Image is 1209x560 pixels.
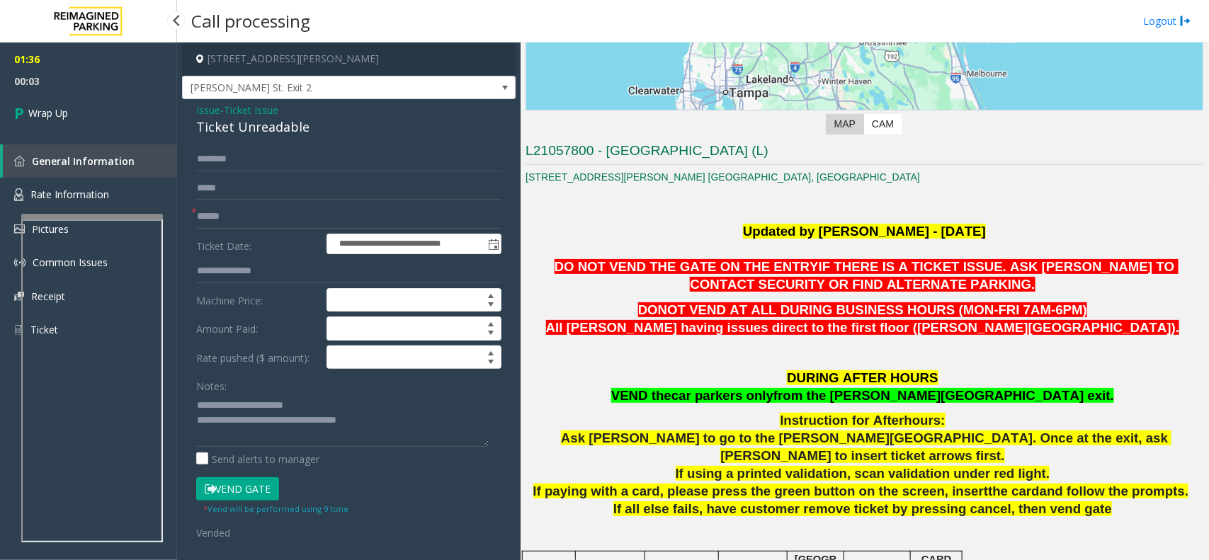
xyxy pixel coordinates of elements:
span: Ticket Issue [224,103,278,118]
span: Instruction for After [780,413,904,428]
span: Decrease value [481,300,501,312]
span: If using a printed validation, scan validation under red light. [676,466,1050,481]
img: 'icon' [14,324,23,336]
span: Decrease value [481,358,501,369]
img: 'icon' [14,188,23,201]
span: hours: [904,413,946,428]
span: IF THERE IS A TICKET ISSUE. ASK [PERSON_NAME] TO CONTACT SECURITY OR FIND ALTERNATE PARKING. [690,259,1178,292]
span: the card [988,484,1040,498]
label: Map [826,114,864,135]
a: Logout [1143,13,1191,28]
span: Vended [196,526,230,539]
span: VEND the [611,388,671,403]
span: Toggle popup [485,234,501,254]
a: General Information [3,144,177,178]
label: Send alerts to manager [196,452,319,467]
span: Decrease value [481,328,501,340]
span: - [220,103,278,117]
span: Issue [196,103,220,118]
label: Amount Paid: [193,316,323,341]
b: Updated by [PERSON_NAME] - [DATE] [743,224,986,239]
span: DONOT VEND AT ALL DURING BUSINESS HOURS (MON-FRI 7AM-6PM) [638,302,1087,317]
span: car parkers only [671,388,773,403]
img: 'icon' [14,257,25,268]
span: Ask [PERSON_NAME] to go to the [PERSON_NAME][GEOGRAPHIC_DATA]. Once at the exit, ask [PERSON_NAME... [561,430,1171,463]
h4: [STREET_ADDRESS][PERSON_NAME] [182,42,516,76]
span: [PERSON_NAME] St. Exit 2 [183,76,448,99]
span: and follow the prompts. [1040,484,1188,498]
label: Rate pushed ($ amount): [193,345,323,370]
span: General Information [32,154,135,168]
a: [STREET_ADDRESS][PERSON_NAME] [GEOGRAPHIC_DATA], [GEOGRAPHIC_DATA] [526,171,920,183]
label: Ticket Date: [193,234,323,255]
span: Increase value [481,317,501,328]
img: logout [1180,13,1191,28]
span: If paying with a card, please press the green button on the screen, insert [533,484,989,498]
small: Vend will be performed using 9 tone [203,503,348,514]
label: Notes: [196,374,227,394]
span: Wrap Up [28,105,68,120]
label: Machine Price: [193,288,323,312]
span: Increase value [481,289,501,300]
img: 'icon' [14,156,25,166]
h3: L21057800 - [GEOGRAPHIC_DATA] (L) [526,142,1203,165]
h3: Call processing [184,4,317,38]
span: If all else fails, have customer remove ticket by pressing cancel, then vend gate [613,501,1112,516]
span: All [PERSON_NAME] having issues direct to the first floor ([PERSON_NAME][GEOGRAPHIC_DATA]). [546,320,1180,335]
div: Ticket Unreadable [196,118,501,137]
img: 'icon' [14,224,25,234]
span: Rate Information [30,188,109,201]
span: Increase value [481,346,501,358]
span: from the [PERSON_NAME][GEOGRAPHIC_DATA] exit. [773,388,1114,403]
img: 'icon' [14,292,24,301]
button: Vend Gate [196,477,279,501]
label: CAM [863,114,902,135]
span: DURING AFTER HOURS [787,370,938,385]
span: DO NOT VEND THE GATE ON THE ENTRY [555,259,819,274]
